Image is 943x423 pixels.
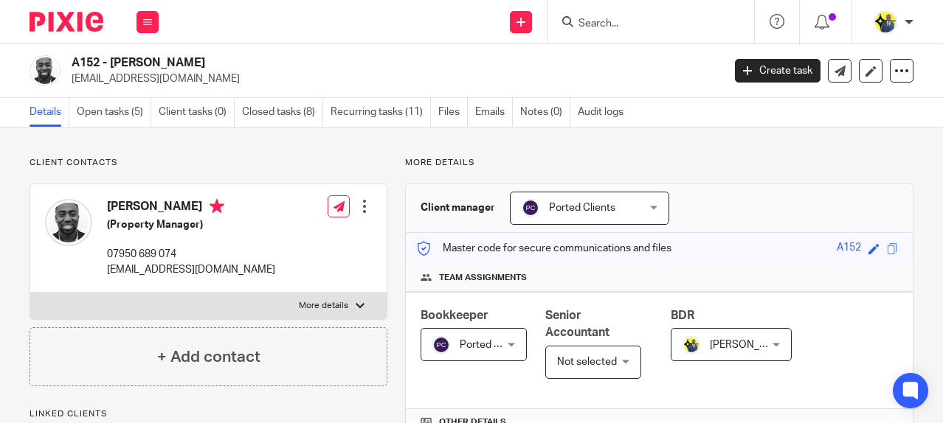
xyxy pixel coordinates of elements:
h5: (Property Manager) [107,217,275,232]
a: Emails [475,98,513,127]
p: More details [299,300,348,312]
p: [EMAIL_ADDRESS][DOMAIN_NAME] [107,262,275,277]
img: Peter%20Adebayo.jpg [45,199,92,246]
h4: + Add contact [157,346,260,368]
a: Create task [735,59,821,83]
p: 07950 689 074 [107,247,275,262]
img: Peter%20Adebayo.jpg [30,55,61,86]
input: Search [577,18,710,31]
span: Team assignments [439,272,527,284]
span: Ported Clients [460,340,526,350]
div: A152 [837,240,861,257]
a: Client tasks (0) [159,98,235,127]
a: Details [30,98,69,127]
span: Bookkeeper [421,310,488,321]
a: Notes (0) [520,98,570,127]
a: Recurring tasks (11) [331,98,431,127]
img: svg%3E [522,199,539,217]
p: Client contacts [30,157,387,169]
a: Open tasks (5) [77,98,151,127]
img: Pixie [30,12,103,32]
a: Audit logs [578,98,631,127]
a: Files [438,98,468,127]
img: Dennis-Starbridge.jpg [683,336,700,354]
span: [PERSON_NAME] [710,340,791,350]
span: Ported Clients [549,203,615,213]
p: More details [405,157,913,169]
span: Senior Accountant [545,310,609,338]
img: svg%3E [432,336,450,354]
h4: [PERSON_NAME] [107,199,275,217]
span: Not selected [557,357,617,367]
h2: A152 - [PERSON_NAME] [72,55,584,71]
a: Closed tasks (8) [242,98,323,127]
span: BDR [671,310,694,321]
img: Dennis-Starbridge.jpg [874,10,897,34]
h3: Client manager [421,200,495,215]
p: Master code for secure communications and files [417,241,671,256]
p: [EMAIL_ADDRESS][DOMAIN_NAME] [72,71,713,86]
p: Linked clients [30,408,387,420]
i: Primary [210,199,224,214]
